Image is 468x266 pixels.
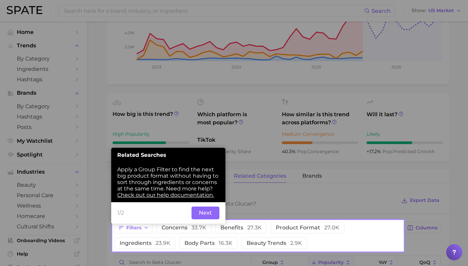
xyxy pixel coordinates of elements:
[115,222,153,233] button: Filters
[156,240,170,246] span: 23.9k
[184,240,232,246] span: body parts
[126,225,141,231] span: Filters
[247,224,262,231] span: 27.3k
[220,225,262,230] span: benefits
[290,240,302,246] span: 2.9k
[192,224,206,231] span: 33.7k
[162,225,206,230] span: concerns
[219,240,232,246] span: 16.3k
[247,240,302,246] span: beauty trends
[120,240,170,246] span: ingredients
[276,225,339,230] span: product format
[324,224,339,231] span: 27.0k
